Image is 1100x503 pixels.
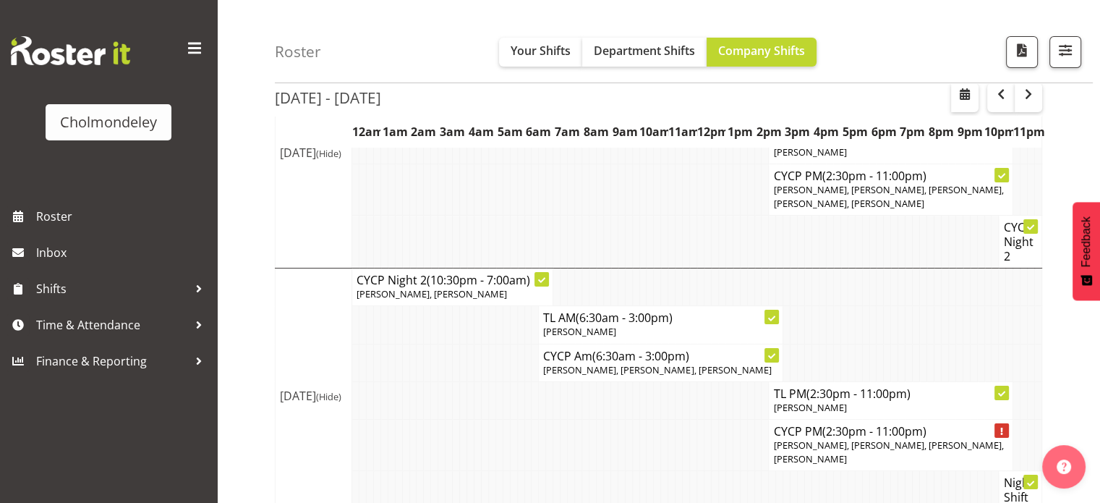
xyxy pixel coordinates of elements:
th: 1pm [725,116,754,149]
th: 2am [409,116,438,149]
th: 7am [553,116,582,149]
span: Your Shifts [511,43,571,59]
th: 11pm [1013,116,1042,149]
h4: TL PM [773,386,1008,401]
span: (6:30am - 3:00pm) [592,348,689,364]
span: [PERSON_NAME] [543,325,616,338]
th: 4pm [812,116,841,149]
span: Time & Attendance [36,314,188,336]
h4: Roster [275,43,321,60]
h2: [DATE] - [DATE] [275,88,381,107]
div: Cholmondeley [60,111,157,133]
th: 12pm [697,116,726,149]
button: Filter Shifts [1049,36,1081,68]
th: 5pm [840,116,869,149]
h4: CYCP Night 2 [1003,220,1037,263]
span: Shifts [36,278,188,300]
th: 6am [524,116,553,149]
span: [PERSON_NAME] [773,401,846,414]
span: [PERSON_NAME], [PERSON_NAME], [PERSON_NAME] [543,363,771,376]
th: 3pm [783,116,812,149]
span: (2:30pm - 11:00pm) [806,386,910,402]
h4: CYCP Am [543,349,778,363]
th: 9am [610,116,639,149]
th: 7pm [898,116,927,149]
span: Department Shifts [594,43,695,59]
th: 9pm [955,116,984,149]
th: 11am [668,116,697,149]
span: Inbox [36,242,210,263]
h4: CYCP PM [773,169,1008,183]
th: 10pm [984,116,1013,149]
h4: CYCP Night 2 [357,273,548,287]
th: 5am [495,116,524,149]
span: (Hide) [316,147,341,160]
span: [PERSON_NAME] [773,145,846,158]
img: Rosterit website logo [11,36,130,65]
th: 3am [438,116,467,149]
span: [PERSON_NAME], [PERSON_NAME], [PERSON_NAME], [PERSON_NAME] [773,439,1003,465]
span: (2:30pm - 11:00pm) [822,423,926,439]
h4: TL AM [543,310,778,325]
th: 6pm [869,116,898,149]
button: Department Shifts [582,38,707,67]
span: (2:30pm - 11:00pm) [822,168,926,184]
img: help-xxl-2.png [1057,460,1071,474]
th: 4am [467,116,496,149]
button: Select a specific date within the roster. [951,83,979,112]
button: Company Shifts [707,38,817,67]
span: Finance & Reporting [36,350,188,372]
th: 8am [582,116,611,149]
span: Roster [36,206,210,227]
th: 2pm [754,116,783,149]
span: [PERSON_NAME], [PERSON_NAME], [PERSON_NAME], [PERSON_NAME], [PERSON_NAME] [773,183,1003,210]
span: (6:30am - 3:00pm) [576,310,673,326]
th: 8pm [927,116,956,149]
button: Your Shifts [499,38,582,67]
span: (10:30pm - 7:00am) [427,272,530,288]
span: (Hide) [316,390,341,403]
span: Company Shifts [718,43,805,59]
th: 12am [352,116,381,149]
button: Feedback - Show survey [1073,202,1100,300]
button: Download a PDF of the roster according to the set date range. [1006,36,1038,68]
span: Feedback [1080,216,1093,267]
th: 10am [639,116,668,149]
td: [DATE] [276,36,352,269]
h4: CYCP PM [773,424,1008,439]
span: [PERSON_NAME], [PERSON_NAME] [357,287,507,300]
th: 1am [380,116,409,149]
